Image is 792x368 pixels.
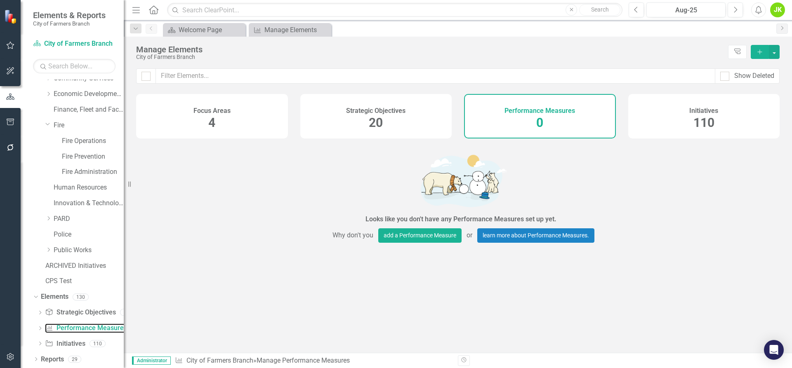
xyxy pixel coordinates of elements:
[764,340,784,360] div: Open Intercom Messenger
[54,199,124,208] a: Innovation & Technology
[579,4,620,16] button: Search
[45,261,124,271] a: ARCHIVED Initiatives
[378,228,462,243] button: add a Performance Measure
[90,340,106,347] div: 110
[54,214,124,224] a: PARD
[646,2,726,17] button: Aug-25
[33,39,115,49] a: City of Farmers Branch
[156,68,715,84] input: Filter Elements...
[365,215,556,224] div: Looks like you don't have any Performance Measures set up yet.
[693,115,714,130] span: 110
[179,25,243,35] div: Welcome Page
[193,107,231,115] h4: Focus Areas
[328,228,378,243] span: Why don't you
[41,292,68,302] a: Elements
[770,2,785,17] button: JK
[62,152,124,162] a: Fire Prevention
[45,339,85,349] a: Initiatives
[175,356,452,366] div: » Manage Performance Measures
[649,5,723,15] div: Aug-25
[33,59,115,73] input: Search Below...
[68,356,81,363] div: 29
[54,89,124,99] a: Economic Development, Tourism & Planning
[41,355,64,364] a: Reports
[264,25,329,35] div: Manage Elements
[54,105,124,115] a: Finance, Fleet and Facilities
[591,6,609,13] span: Search
[369,115,383,130] span: 20
[689,107,718,115] h4: Initiatives
[251,25,329,35] a: Manage Elements
[45,277,124,286] a: CPS Test
[136,45,724,54] div: Manage Elements
[62,167,124,177] a: Fire Administration
[477,228,594,243] a: learn more about Performance Measures.
[136,54,724,60] div: City of Farmers Branch
[4,9,19,24] img: ClearPoint Strategy
[54,121,124,130] a: Fire
[120,309,133,316] div: 20
[54,183,124,192] a: Human Resources
[54,230,124,239] a: Police
[62,136,124,146] a: Fire Operations
[462,228,477,243] span: or
[33,20,106,27] small: City of Farmers Branch
[54,246,124,255] a: Public Works
[45,308,115,317] a: Strategic Objectives
[734,71,774,81] div: Show Deleted
[73,293,89,300] div: 130
[165,25,243,35] a: Welcome Page
[504,107,575,115] h4: Performance Measures
[536,115,543,130] span: 0
[132,356,171,365] span: Administrator
[346,107,405,115] h4: Strategic Objectives
[208,115,215,130] span: 4
[337,148,585,213] img: Getting started
[33,10,106,20] span: Elements & Reports
[186,356,253,364] a: City of Farmers Branch
[45,323,127,333] a: Performance Measures
[167,3,622,17] input: Search ClearPoint...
